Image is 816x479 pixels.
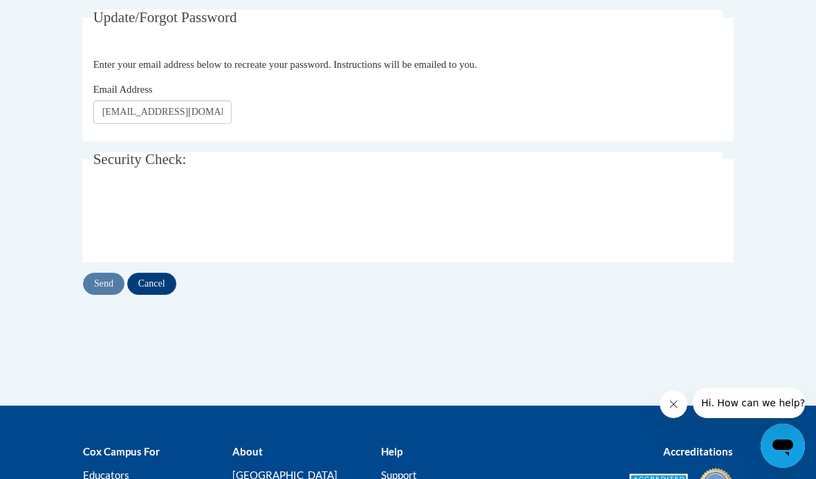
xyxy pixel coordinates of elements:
[93,100,232,124] input: Email
[127,273,176,295] input: Cancel
[693,388,805,418] iframe: Message from company
[93,59,477,70] span: Enter your email address below to recreate your password. Instructions will be emailed to you.
[93,9,237,26] span: Update/Forgot Password
[93,191,304,245] iframe: reCAPTCHA
[232,445,263,458] b: About
[663,445,733,458] b: Accreditations
[381,445,402,458] b: Help
[761,424,805,468] iframe: Button to launch messaging window
[93,84,153,95] span: Email Address
[83,445,160,458] b: Cox Campus For
[93,151,187,168] span: Security Check:
[660,390,687,418] iframe: Close message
